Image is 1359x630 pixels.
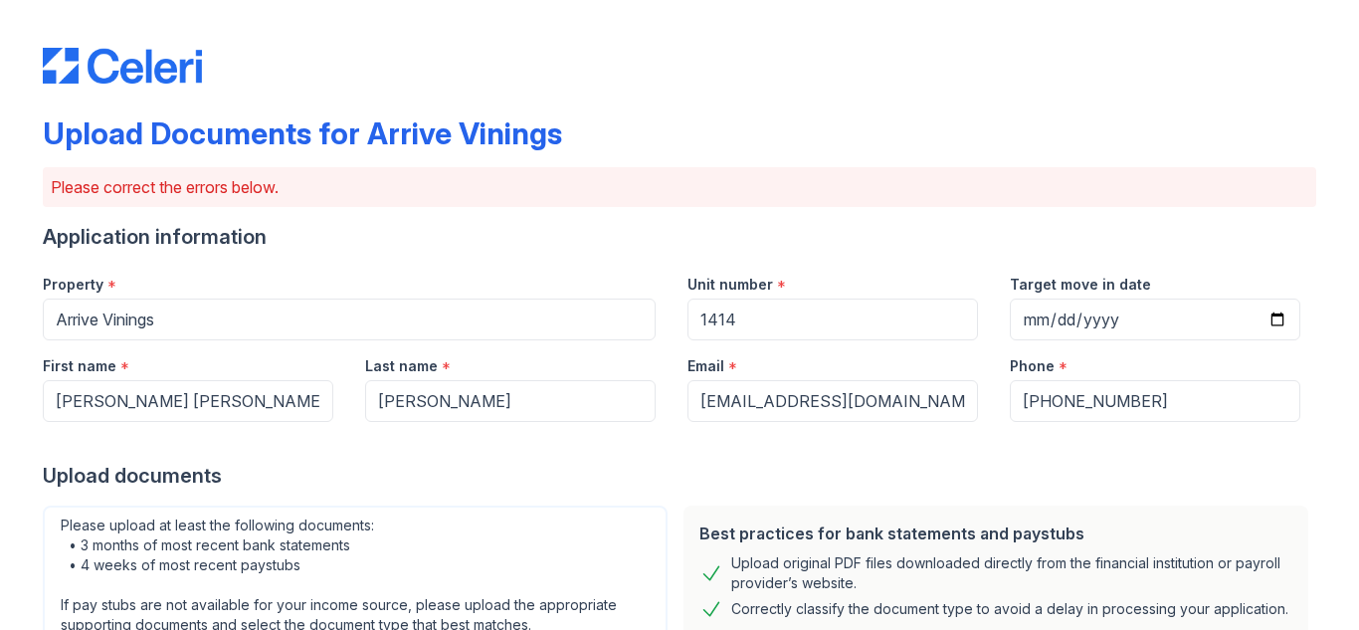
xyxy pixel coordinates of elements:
div: Upload Documents for Arrive Vinings [43,115,562,151]
label: Target move in date [1010,275,1151,295]
p: Please correct the errors below. [51,175,1308,199]
label: Email [687,356,724,376]
label: First name [43,356,116,376]
label: Last name [365,356,438,376]
img: CE_Logo_Blue-a8612792a0a2168367f1c8372b55b34899dd931a85d93a1a3d3e32e68fde9ad4.png [43,48,202,84]
label: Phone [1010,356,1055,376]
div: Correctly classify the document type to avoid a delay in processing your application. [731,597,1288,621]
label: Unit number [687,275,773,295]
div: Upload original PDF files downloaded directly from the financial institution or payroll provider’... [731,553,1292,593]
div: Best practices for bank statements and paystubs [699,522,1292,545]
label: Property [43,275,103,295]
div: Application information [43,223,1316,251]
div: Upload documents [43,462,1316,490]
